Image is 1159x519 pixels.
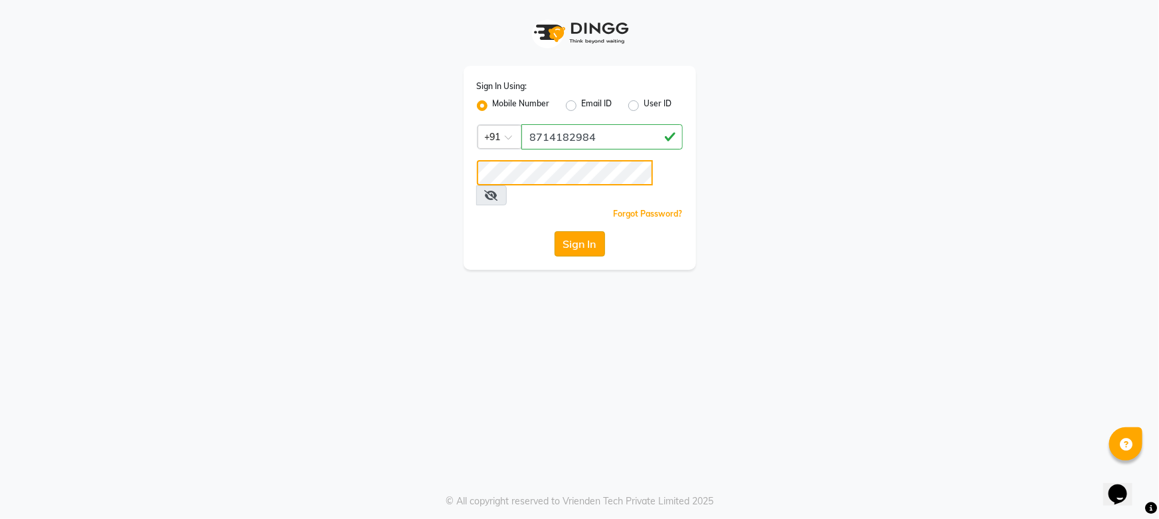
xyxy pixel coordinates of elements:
label: Mobile Number [493,98,550,114]
a: Forgot Password? [614,209,683,219]
iframe: chat widget [1103,466,1146,506]
img: logo1.svg [527,13,633,52]
input: Username [477,160,653,185]
label: Email ID [582,98,612,114]
input: Username [521,124,683,150]
label: Sign In Using: [477,80,527,92]
button: Sign In [555,231,605,257]
label: User ID [644,98,672,114]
